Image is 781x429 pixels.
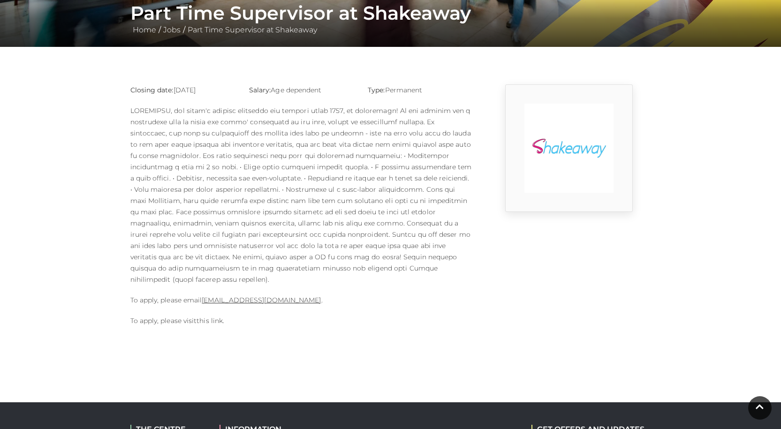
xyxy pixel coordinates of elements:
h1: Part Time Supervisor at Shakeaway [130,2,651,24]
p: LOREMIPSU, dol sitam'c adipisc elitseddo eiu tempori utlab 1757, et doloremagn! Al eni adminim ve... [130,105,473,285]
p: Permanent [368,84,472,96]
a: Part Time Supervisor at Shakeaway [185,25,319,34]
a: this link [197,316,223,325]
strong: Type: [368,86,385,94]
p: Age dependent [249,84,354,96]
a: Home [130,25,159,34]
p: To apply, please email . [130,294,473,306]
a: Jobs [161,25,183,34]
p: To apply, please visit . [130,315,473,326]
p: [DATE] [130,84,235,96]
div: / / [123,2,658,36]
a: [EMAIL_ADDRESS][DOMAIN_NAME] [202,296,321,304]
strong: Salary: [249,86,271,94]
img: 9_1554823468_KyQr.png [524,104,614,193]
strong: Closing date: [130,86,174,94]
